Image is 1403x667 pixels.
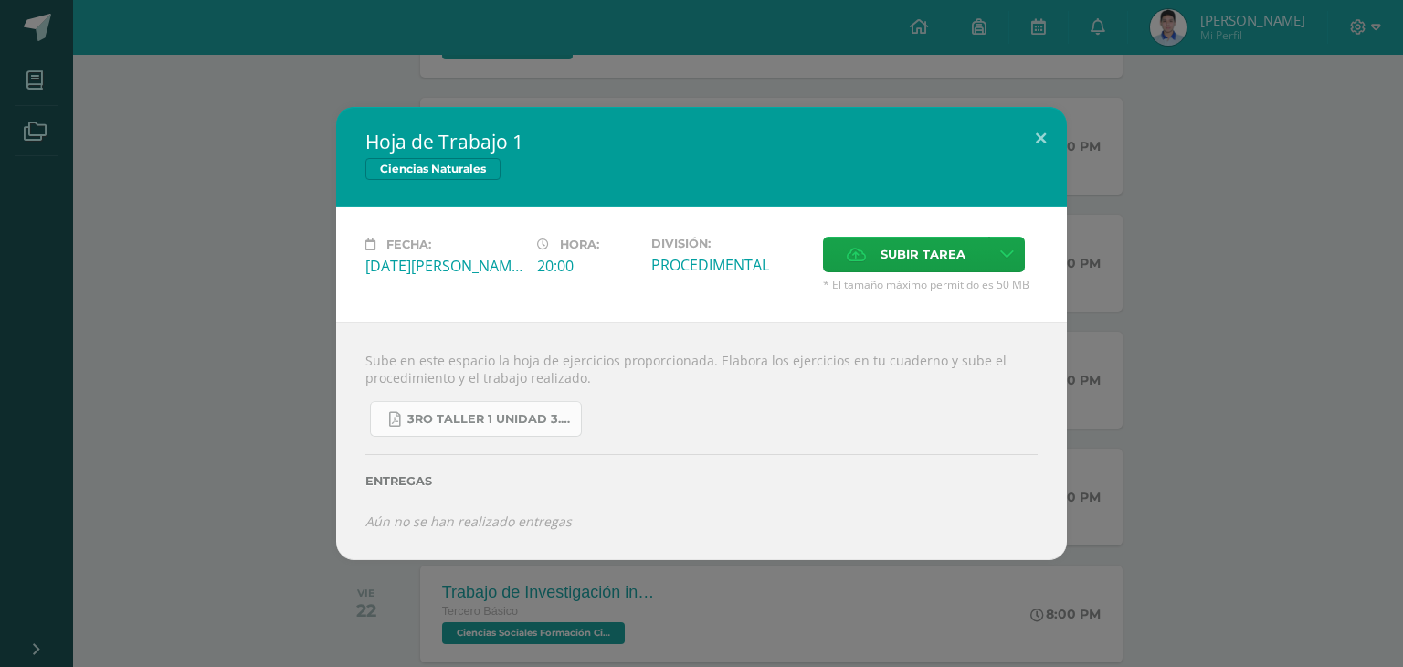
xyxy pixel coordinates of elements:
span: Subir tarea [881,238,965,271]
div: 20:00 [537,256,637,276]
span: Ciencias Naturales [365,158,501,180]
i: Aún no se han realizado entregas [365,513,572,530]
button: Close (Esc) [1015,107,1067,169]
span: Fecha: [386,238,431,251]
span: * El tamaño máximo permitido es 50 MB [823,277,1038,292]
div: Sube en este espacio la hoja de ejercicios proporcionada. Elabora los ejercicios en tu cuaderno y... [336,322,1067,559]
label: División: [651,237,808,250]
div: [DATE][PERSON_NAME] [365,256,522,276]
div: PROCEDIMENTAL [651,255,808,275]
h2: Hoja de Trabajo 1 [365,129,1038,154]
span: Hora: [560,238,599,251]
label: Entregas [365,474,1038,488]
span: 3ro Taller 1 unidad 3.pdf [407,412,572,427]
a: 3ro Taller 1 unidad 3.pdf [370,401,582,437]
